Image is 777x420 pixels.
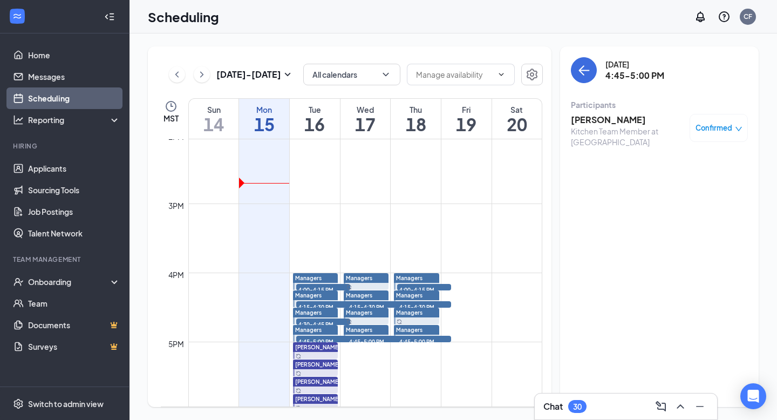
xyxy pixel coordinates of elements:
svg: UserCheck [13,276,24,287]
button: All calendarsChevronDown [303,64,400,85]
span: Managers [295,292,322,299]
div: Thu [391,104,441,115]
span: MST [163,113,179,124]
span: Managers [295,275,322,281]
svg: QuestionInfo [718,10,731,23]
div: 3pm [166,200,186,212]
div: Switch to admin view [28,398,104,409]
svg: WorkstreamLogo [12,11,23,22]
a: September 15, 2025 [239,99,289,139]
a: Job Postings [28,201,120,222]
div: Onboarding [28,276,111,287]
button: ChevronUp [672,398,689,415]
span: Managers [295,309,322,316]
svg: ChevronLeft [172,68,182,81]
svg: ChevronUp [674,400,687,413]
svg: Sync [296,388,301,394]
h1: 15 [239,115,289,133]
div: Sat [492,104,542,115]
svg: Settings [13,398,24,409]
span: 4:00-4:15 PM [397,284,451,295]
div: Open Intercom Messenger [740,383,766,409]
span: Managers [396,309,422,316]
div: 30 [573,402,582,411]
div: 4pm [166,269,186,281]
span: [PERSON_NAME] [295,396,340,402]
svg: Sync [296,371,301,376]
span: [PERSON_NAME] [295,378,340,385]
svg: ChevronRight [196,68,207,81]
span: [PERSON_NAME] [295,361,340,368]
a: September 16, 2025 [290,99,340,139]
span: Managers [396,292,422,299]
div: Team Management [13,255,118,264]
button: ChevronRight [194,66,210,83]
svg: ChevronDown [497,70,506,79]
a: Team [28,293,120,314]
span: Managers [346,292,372,299]
span: Confirmed [696,123,732,133]
h1: Scheduling [148,8,219,26]
h3: Chat [543,401,563,412]
svg: Sync [296,354,301,359]
div: Sun [189,104,238,115]
svg: Sync [346,319,352,324]
a: Home [28,44,120,66]
button: ComposeMessage [652,398,670,415]
svg: SmallChevronDown [281,68,294,81]
a: September 17, 2025 [340,99,391,139]
div: [DATE] [605,59,664,70]
div: Mon [239,104,289,115]
div: Participants [571,99,748,110]
h1: 19 [441,115,492,133]
span: Managers [346,275,372,281]
svg: Settings [526,68,539,81]
span: 4:15-4:30 PM [296,301,350,312]
div: Reporting [28,114,121,125]
div: Wed [340,104,391,115]
span: 4:30-4:45 PM [296,319,350,329]
a: DocumentsCrown [28,314,120,336]
input: Manage availability [416,69,493,80]
h1: 20 [492,115,542,133]
h3: [DATE] - [DATE] [216,69,281,80]
span: 4:15-4:30 PM [347,301,401,312]
svg: Minimize [693,400,706,413]
a: September 20, 2025 [492,99,542,139]
div: CF [744,12,752,21]
h3: [PERSON_NAME] [571,114,684,126]
svg: Sync [346,284,352,290]
svg: ArrowLeft [577,64,590,77]
h1: 14 [189,115,238,133]
svg: Notifications [694,10,707,23]
h1: 18 [391,115,441,133]
h1: 16 [290,115,340,133]
div: Hiring [13,141,118,151]
button: Minimize [691,398,708,415]
span: 4:00-4:15 PM [296,284,350,295]
a: September 14, 2025 [189,99,238,139]
a: Talent Network [28,222,120,244]
button: back-button [571,57,597,83]
div: 5pm [166,338,186,350]
div: Tue [290,104,340,115]
svg: ChevronDown [380,69,391,80]
svg: Analysis [13,114,24,125]
button: ChevronLeft [169,66,185,83]
div: Fri [441,104,492,115]
h3: 4:45-5:00 PM [605,70,664,82]
span: 4:45-5:00 PM [397,336,451,347]
a: Sourcing Tools [28,179,120,201]
a: Applicants [28,158,120,179]
span: down [735,125,742,133]
svg: Clock [165,100,178,113]
span: Managers [295,327,322,333]
button: Settings [521,64,543,85]
a: September 18, 2025 [391,99,441,139]
span: [PERSON_NAME] [295,344,340,350]
span: Managers [346,327,372,333]
svg: Sync [296,405,301,411]
a: September 19, 2025 [441,99,492,139]
svg: ComposeMessage [655,400,667,413]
